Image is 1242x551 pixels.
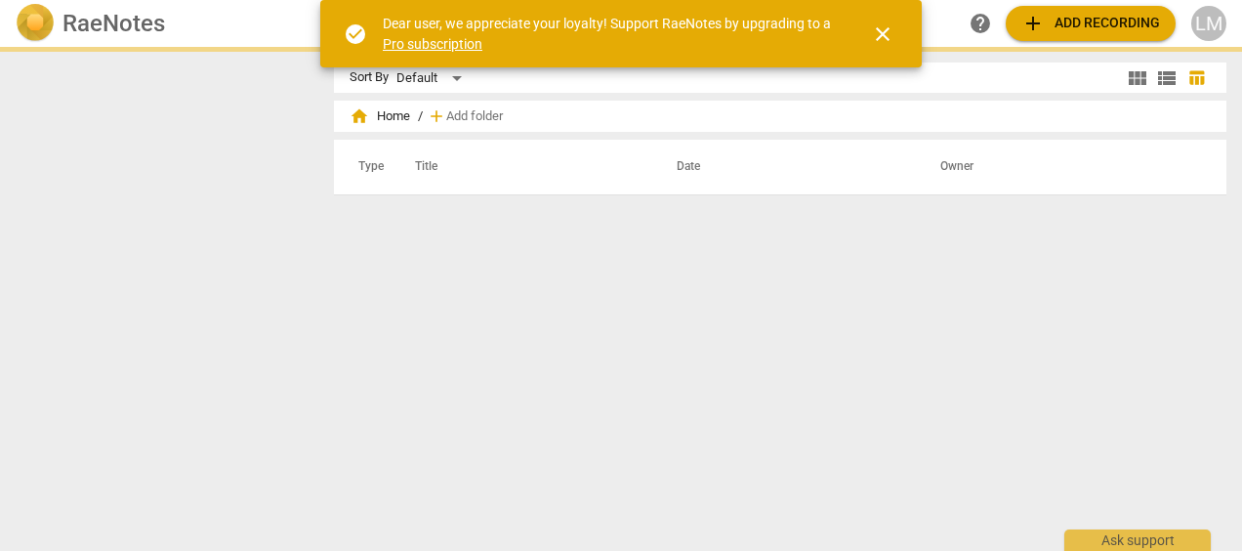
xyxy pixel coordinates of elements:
[653,140,917,194] th: Date
[1191,6,1226,41] button: LM
[1123,64,1152,93] button: Tile view
[62,10,165,37] h2: RaeNotes
[1187,68,1206,87] span: table_chart
[446,109,503,124] span: Add folder
[1021,12,1045,35] span: add
[427,106,446,126] span: add
[383,14,836,54] div: Dear user, we appreciate your loyalty! Support RaeNotes by upgrading to a
[859,11,906,58] button: Close
[383,36,482,52] a: Pro subscription
[1152,64,1181,93] button: List view
[1181,64,1211,93] button: Table view
[963,6,998,41] a: Help
[344,22,367,46] span: check_circle
[343,140,392,194] th: Type
[392,140,653,194] th: Title
[1126,66,1149,90] span: view_module
[1021,12,1160,35] span: Add recording
[396,63,469,94] div: Default
[350,106,410,126] span: Home
[16,4,55,43] img: Logo
[350,106,369,126] span: home
[871,22,894,46] span: close
[1064,530,1211,551] div: Ask support
[16,4,314,43] a: LogoRaeNotes
[969,12,992,35] span: help
[917,140,1206,194] th: Owner
[350,70,389,85] div: Sort By
[1155,66,1179,90] span: view_list
[1006,6,1176,41] button: Upload
[418,109,423,124] span: /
